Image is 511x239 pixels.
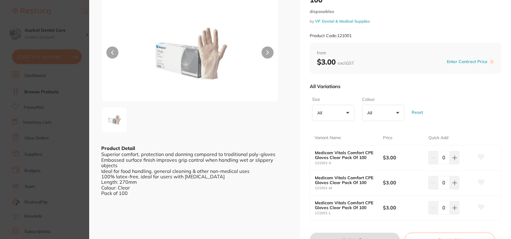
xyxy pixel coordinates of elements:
[317,57,354,66] b: $3.00
[383,179,424,186] b: $3.00
[383,135,393,141] p: Price
[317,110,324,116] p: All
[383,154,424,161] b: $3.00
[315,161,383,165] small: 121001-S
[315,200,376,210] b: Medicom Vitals Comfort CPE Gloves Clear Pack Of 100
[315,186,383,190] small: 121001-M
[315,175,376,185] b: Medicom Vitals Comfort CPE Gloves Clear Pack Of 100
[362,97,403,103] label: Colour
[310,33,352,38] small: Product Code: 121001
[315,135,341,141] p: Variant Name
[101,145,135,151] b: Product Detail
[310,9,501,14] small: disposables
[312,105,354,121] button: All
[315,150,376,160] b: Medicom Vitals Comfort CPE Gloves Clear Pack Of 100
[428,135,448,141] p: Quick Add
[315,19,370,24] a: VP Dental & Medical Supplies
[489,59,494,64] label: i
[410,101,425,123] button: Reset
[315,211,383,215] small: 121001-L
[367,110,375,116] p: All
[362,105,404,121] button: All
[338,60,354,66] span: excl. GST
[317,50,494,56] span: from
[101,151,288,196] div: Superior comfort, protection and donning compared to traditional poly-gloves Embossed surface fin...
[310,83,340,89] p: All Variations
[445,59,489,65] button: Enter Contract Price
[312,97,353,103] label: Size
[137,6,243,102] img: OHNtYWxsLTI5
[310,19,501,24] small: by
[103,109,125,131] img: OHNtYWxsLTI5
[383,204,424,211] b: $3.00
